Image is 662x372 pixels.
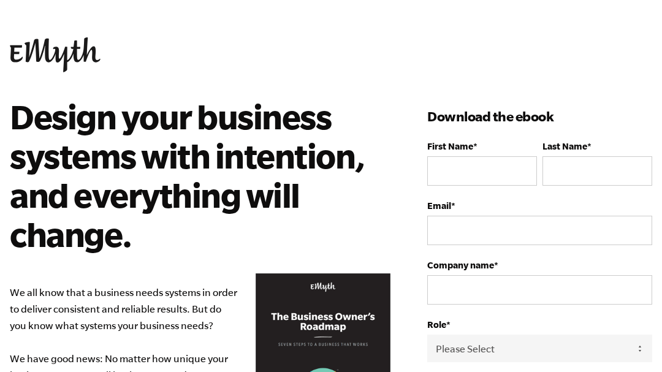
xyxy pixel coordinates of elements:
[10,97,372,254] h2: Design your business systems with intention, and everything will change.
[427,107,652,126] h3: Download the ebook
[542,141,587,151] span: Last Name
[601,313,662,372] iframe: Chat Widget
[10,37,101,72] img: EMyth
[427,260,494,270] span: Company name
[427,319,446,330] span: Role
[427,200,451,211] span: Email
[427,141,473,151] span: First Name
